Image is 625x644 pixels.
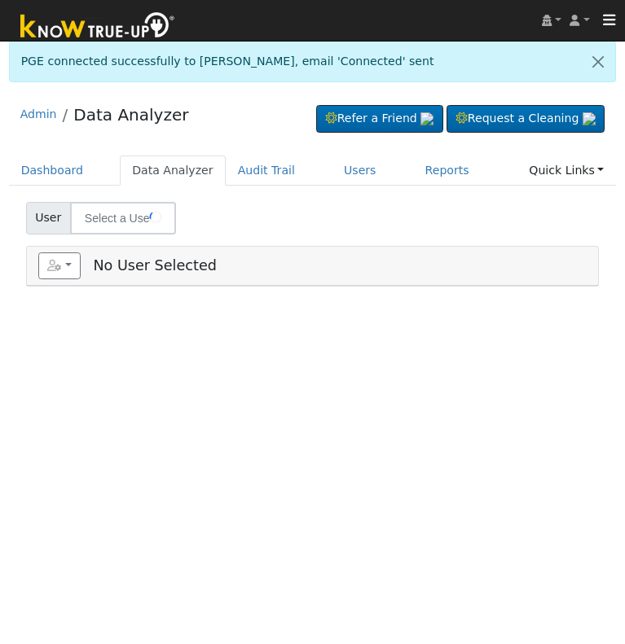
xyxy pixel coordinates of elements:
[12,9,183,46] img: Know True-Up
[70,202,176,234] input: Select a User
[447,105,605,133] a: Request a Cleaning
[332,156,389,186] a: Users
[316,105,443,133] a: Refer a Friend
[9,156,96,186] a: Dashboard
[581,42,615,81] a: Close
[38,252,588,280] h5: No User Selected
[9,41,617,82] div: PGE connected successfully to [PERSON_NAME], email 'Connected' sent
[120,156,226,186] a: Data Analyzer
[226,156,307,186] a: Audit Trail
[517,156,616,186] a: Quick Links
[420,112,434,125] img: retrieve
[26,202,71,234] span: User
[413,156,482,186] a: Reports
[594,9,625,32] button: Toggle navigation
[20,107,57,120] a: Admin
[73,105,188,125] a: Data Analyzer
[583,112,596,125] img: retrieve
